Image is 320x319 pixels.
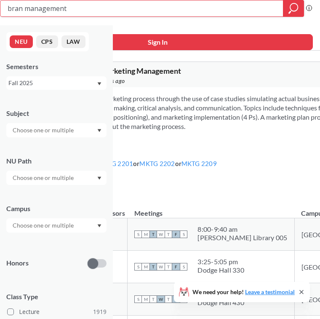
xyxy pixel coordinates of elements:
[157,263,165,271] span: W
[142,263,149,271] span: M
[10,35,33,48] button: NEU
[6,204,107,213] div: Campus
[180,231,187,238] span: S
[97,177,101,180] svg: Dropdown arrow
[93,307,107,316] span: 1919
[245,288,295,295] a: Leave a testimonial
[149,295,157,303] span: T
[197,233,287,242] div: [PERSON_NAME] Library 005
[134,231,142,238] span: S
[128,200,294,218] th: Meetings
[8,173,79,183] input: Choose one or multiple
[7,306,107,317] label: Lecture
[36,35,58,48] button: CPS
[97,82,101,86] svg: Dropdown arrow
[139,160,175,167] a: MKTG 2202
[6,76,107,90] div: Fall 2025Dropdown arrow
[142,231,149,238] span: M
[8,220,79,231] input: Choose one or multiple
[58,150,217,187] div: NUPaths: Prerequisites: or or Corequisites: Course fees:
[134,263,142,271] span: S
[61,35,85,48] button: LAW
[8,125,79,135] input: Choose one or multiple
[6,62,107,71] div: Semesters
[6,156,107,166] div: NU Path
[165,295,172,303] span: T
[149,263,157,271] span: T
[157,295,165,303] span: W
[7,1,277,16] input: Class, professor, course number, "phrase"
[165,263,172,271] span: T
[288,3,299,14] svg: magnifying glass
[97,224,101,228] svg: Dropdown arrow
[149,231,157,238] span: T
[6,218,107,233] div: Dropdown arrow
[6,109,107,118] div: Subject
[197,298,244,307] div: Dodge Hall 430
[142,295,149,303] span: M
[134,295,142,303] span: S
[172,263,180,271] span: F
[180,263,187,271] span: S
[172,295,180,303] span: F
[97,129,101,132] svg: Dropdown arrow
[6,123,107,137] div: Dropdown arrow
[165,231,172,238] span: T
[6,258,29,268] p: Honors
[6,292,107,301] span: Class Type
[197,266,244,274] div: Dodge Hall 330
[181,160,217,167] a: MKTG 2209
[192,289,295,295] span: We need your help!
[98,160,133,167] a: MKTG 2201
[58,66,181,75] span: MKTG 3301 : Marketing Management
[197,225,287,233] div: 8:00 - 9:40 am
[157,231,165,238] span: W
[172,231,180,238] span: F
[2,34,313,50] button: Sign In
[197,257,244,266] div: 3:25 - 5:05 pm
[6,171,107,185] div: Dropdown arrow
[8,78,96,88] div: Fall 2025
